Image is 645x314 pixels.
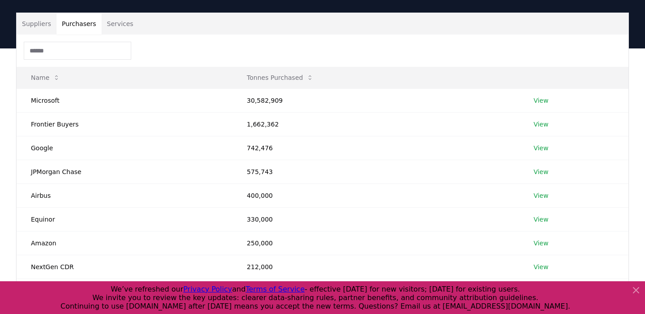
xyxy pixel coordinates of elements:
a: View [533,239,548,248]
a: View [533,215,548,224]
a: View [533,262,548,271]
td: 209,882 [232,279,519,302]
td: 742,476 [232,136,519,160]
td: Airbus [17,183,232,207]
button: Tonnes Purchased [240,69,321,87]
a: View [533,120,548,129]
button: Name [24,69,67,87]
td: 1,662,362 [232,112,519,136]
td: JPMorgan Chase [17,160,232,183]
td: 400,000 [232,183,519,207]
button: Services [102,13,139,35]
td: Equinor [17,207,232,231]
a: View [533,191,548,200]
td: 250,000 [232,231,519,255]
button: Suppliers [17,13,56,35]
td: 30,582,909 [232,88,519,112]
a: View [533,144,548,153]
td: Frontier Buyers [17,112,232,136]
td: 212,000 [232,255,519,279]
button: Purchasers [56,13,102,35]
td: 575,743 [232,160,519,183]
td: Amazon [17,231,232,255]
a: View [533,96,548,105]
td: Google [17,136,232,160]
td: 330,000 [232,207,519,231]
td: Microsoft [17,88,232,112]
td: BCG [17,279,232,302]
td: NextGen CDR [17,255,232,279]
a: View [533,167,548,176]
